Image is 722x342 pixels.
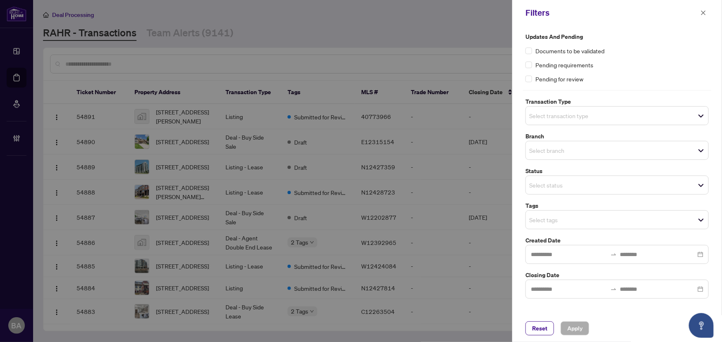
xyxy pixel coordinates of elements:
span: swap-right [610,251,617,258]
button: Apply [561,321,589,335]
span: to [610,286,617,292]
button: Open asap [689,313,714,338]
span: Pending for review [535,74,583,83]
label: Updates and Pending [525,32,709,41]
button: Reset [525,321,554,335]
span: to [610,251,617,258]
span: Pending requirements [535,60,593,69]
label: Status [525,166,709,176]
span: Reset [532,322,547,335]
label: Branch [525,132,709,141]
label: Closing Date [525,271,709,280]
label: Transaction Type [525,97,709,106]
span: close [700,10,706,16]
label: Tags [525,201,709,210]
div: Filters [525,7,698,19]
label: Created Date [525,236,709,245]
span: Documents to be validated [535,46,604,55]
span: swap-right [610,286,617,292]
